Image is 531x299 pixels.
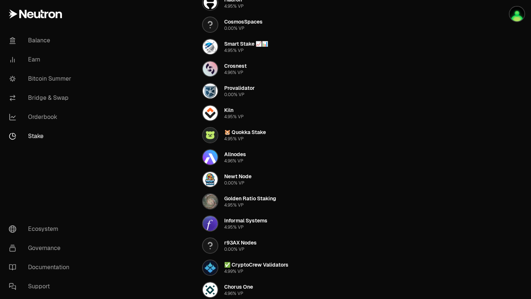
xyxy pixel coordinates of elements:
[224,3,244,9] div: 4.95% VP
[224,217,267,224] div: Informal Systems
[224,106,233,114] div: Kiln
[3,127,80,146] a: Stake
[224,129,266,136] div: 🐹 Quokka Stake
[224,136,244,142] div: 4.95% VP
[224,224,244,230] div: 4.95% VP
[224,114,244,120] div: 4.95% VP
[203,61,218,76] img: Crosnest Logo
[510,7,524,21] img: LEDGER-PHIL
[3,258,80,277] a: Documentation
[198,235,333,257] button: r93AX Nodes0.00% VP
[198,146,333,168] button: Allnodes LogoAllnodes4.96% VP
[224,202,244,208] div: 4.95% VP
[203,84,218,98] img: Provalidator Logo
[224,62,247,70] div: Crosnest
[224,239,257,246] div: r93AX Nodes
[198,124,333,146] button: 🐹 Quokka Stake Logo🐹 Quokka Stake4.95% VP
[198,190,333,212] button: Golden Ratio Staking LogoGolden Ratio Staking4.95% VP
[224,195,276,202] div: Golden Ratio Staking
[198,36,333,58] button: Smart Stake 📈📊 LogoSmart Stake 📈📊4.95% VP
[224,151,246,158] div: Allnodes
[203,282,218,297] img: Chorus One Logo
[198,212,333,235] button: Informal Systems LogoInformal Systems4.95% VP
[3,108,80,127] a: Orderbook
[224,246,244,252] div: 0.00% VP
[203,106,218,120] img: Kiln Logo
[203,172,218,187] img: Newt Node Logo
[224,268,243,274] div: 4.99% VP
[198,58,333,80] button: Crosnest LogoCrosnest4.96% VP
[198,168,333,190] button: Newt Node LogoNewt Node0.00% VP
[3,88,80,108] a: Bridge & Swap
[224,283,253,291] div: Chorus One
[224,92,244,98] div: 0.00% VP
[203,128,218,143] img: 🐹 Quokka Stake Logo
[198,14,333,36] button: CosmosSpaces0.00% VP
[224,48,244,53] div: 4.95% VP
[203,216,218,231] img: Informal Systems Logo
[224,173,251,180] div: Newt Node
[224,25,244,31] div: 0.00% VP
[224,180,244,186] div: 0.00% VP
[203,39,218,54] img: Smart Stake 📈📊 Logo
[224,18,263,25] div: CosmosSpaces
[203,260,218,275] img: ✅ CryptoCrew Validators Logo
[224,158,243,164] div: 4.96% VP
[203,150,218,165] img: Allnodes Logo
[198,102,333,124] button: Kiln LogoKiln4.95% VP
[3,69,80,88] a: Bitcoin Summer
[3,50,80,69] a: Earn
[224,70,243,75] div: 4.96% VP
[198,257,333,279] button: ✅ CryptoCrew Validators Logo✅ CryptoCrew Validators4.99% VP
[3,239,80,258] a: Governance
[3,31,80,50] a: Balance
[3,277,80,296] a: Support
[203,194,218,209] img: Golden Ratio Staking Logo
[198,80,333,102] button: Provalidator LogoProvalidator0.00% VP
[224,84,255,92] div: Provalidator
[224,40,268,48] div: Smart Stake 📈📊
[224,291,243,296] div: 4.96% VP
[224,261,288,268] div: ✅ CryptoCrew Validators
[3,219,80,239] a: Ecosystem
